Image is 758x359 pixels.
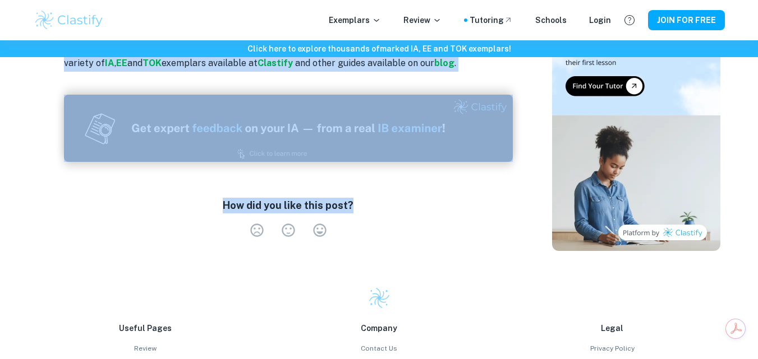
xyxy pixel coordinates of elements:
[434,58,454,68] a: blog
[116,58,127,68] a: EE
[329,14,381,26] p: Exemplars
[105,58,114,68] a: IA
[143,58,162,68] a: TOK
[620,11,639,30] button: Help and Feedback
[258,58,295,68] a: Clastify
[589,14,611,26] a: Login
[500,322,725,334] p: Legal
[34,9,105,31] img: Clastify logo
[223,198,353,213] h6: How did you like this post?
[267,343,491,353] a: Contact Us
[368,287,391,309] img: Clastify logo
[34,322,258,334] p: Useful Pages
[2,43,756,55] h6: Click here to explore thousands of marked IA, EE and TOK exemplars !
[34,343,258,353] a: Review
[500,343,725,353] a: Privacy Policy
[267,322,491,334] p: Company
[648,10,725,30] button: JOIN FOR FREE
[258,58,293,68] strong: Clastify
[403,14,442,26] p: Review
[64,95,513,162] img: Ad
[470,14,513,26] a: Tutoring
[535,14,567,26] a: Schools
